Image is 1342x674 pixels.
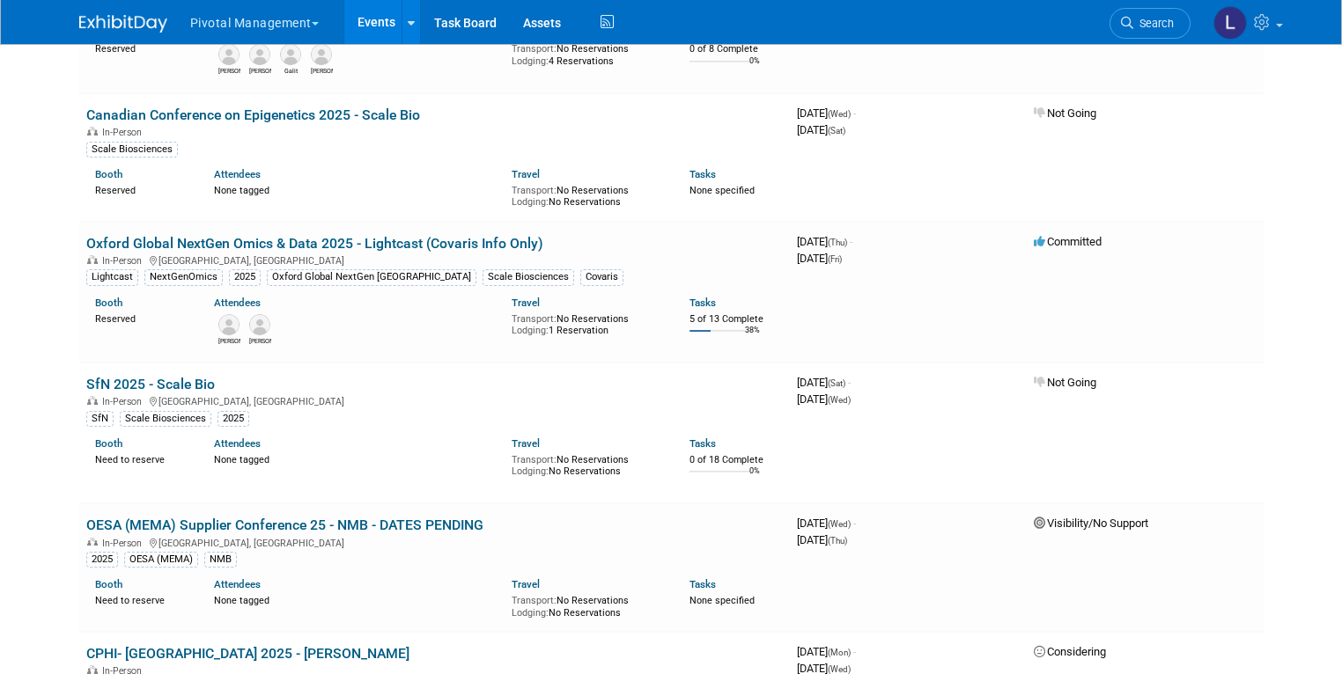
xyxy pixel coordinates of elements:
[828,109,851,119] span: (Wed)
[580,269,623,285] div: Covaris
[512,591,664,619] div: No Reservations No Reservations
[512,595,557,606] span: Transport:
[102,255,147,267] span: In-Person
[95,168,122,180] a: Booth
[797,106,856,120] span: [DATE]
[95,451,188,466] div: Need to reserve
[1213,6,1247,40] img: Leslie Pelton
[311,44,332,65] img: Ross Kettleborough
[95,181,188,197] div: Reserved
[86,516,483,533] a: OESA (MEMA) Supplier Conference 25 - NMB - DATES PENDING
[1133,17,1174,30] span: Search
[229,269,261,285] div: 2025
[86,106,420,123] a: Canadian Conference on Epigenetics 2025 - Scale Bio
[218,44,240,65] img: Randy Dyer
[853,645,856,658] span: -
[828,648,851,657] span: (Mon)
[689,437,716,450] a: Tasks
[512,55,549,67] span: Lodging:
[512,437,540,450] a: Travel
[1034,645,1106,658] span: Considering
[280,65,302,76] div: Galit Meshulam-Simon
[749,56,760,80] td: 0%
[853,516,856,530] span: -
[512,578,540,590] a: Travel
[218,314,240,335] img: Carrie Maynard
[120,411,211,427] div: Scale Biosciences
[79,15,167,33] img: ExhibitDay
[689,43,782,55] div: 0 of 8 Complete
[280,44,301,65] img: Galit Meshulam-Simon
[218,411,249,427] div: 2025
[749,466,760,490] td: 0%
[87,665,98,674] img: In-Person Event
[828,664,851,674] span: (Wed)
[745,326,760,349] td: 38%
[797,376,851,389] span: [DATE]
[797,235,852,248] span: [DATE]
[214,578,261,590] a: Attendees
[214,451,498,466] div: None tagged
[512,313,557,325] span: Transport:
[1110,8,1191,39] a: Search
[86,393,783,407] div: [GEOGRAPHIC_DATA], [GEOGRAPHIC_DATA]
[249,65,271,76] div: Connor Wies
[218,65,240,76] div: Randy Dyer
[797,392,851,406] span: [DATE]
[797,645,856,658] span: [DATE]
[214,181,498,197] div: None tagged
[95,578,122,590] a: Booth
[86,142,178,158] div: Scale Biosciences
[214,168,261,180] a: Attendees
[1034,376,1096,389] span: Not Going
[689,595,755,606] span: None specified
[512,310,664,337] div: No Reservations 1 Reservation
[204,552,237,568] div: NMB
[512,181,664,209] div: No Reservations No Reservations
[95,437,122,450] a: Booth
[249,335,271,346] div: Jonathan Didier
[86,376,215,392] a: SfN 2025 - Scale Bio
[797,516,856,530] span: [DATE]
[512,196,549,208] span: Lodging:
[689,168,716,180] a: Tasks
[249,44,270,65] img: Connor Wies
[95,297,122,309] a: Booth
[214,437,261,450] a: Attendees
[267,269,476,285] div: Oxford Global NextGen [GEOGRAPHIC_DATA]
[512,168,540,180] a: Travel
[689,297,716,309] a: Tasks
[828,536,847,546] span: (Thu)
[311,65,333,76] div: Ross Kettleborough
[483,269,574,285] div: Scale Biosciences
[689,185,755,196] span: None specified
[828,254,842,264] span: (Fri)
[87,538,98,546] img: In-Person Event
[86,411,114,427] div: SfN
[1034,235,1102,248] span: Committed
[828,238,847,247] span: (Thu)
[144,269,223,285] div: NextGenOmics
[828,378,845,388] span: (Sat)
[1034,106,1096,120] span: Not Going
[124,552,198,568] div: OESA (MEMA)
[512,465,549,477] span: Lodging:
[797,533,847,546] span: [DATE]
[86,235,543,252] a: Oxford Global NextGen Omics & Data 2025 - Lightcast (Covaris Info Only)
[95,591,188,607] div: Need to reserve
[797,252,842,265] span: [DATE]
[512,297,540,309] a: Travel
[102,396,147,407] span: In-Person
[512,43,557,55] span: Transport:
[87,127,98,136] img: In-Person Event
[102,538,147,549] span: In-Person
[828,126,845,136] span: (Sat)
[87,255,98,264] img: In-Person Event
[214,591,498,607] div: None tagged
[850,235,852,248] span: -
[512,451,664,478] div: No Reservations No Reservations
[689,578,716,590] a: Tasks
[848,376,851,389] span: -
[853,106,856,120] span: -
[512,607,549,619] span: Lodging:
